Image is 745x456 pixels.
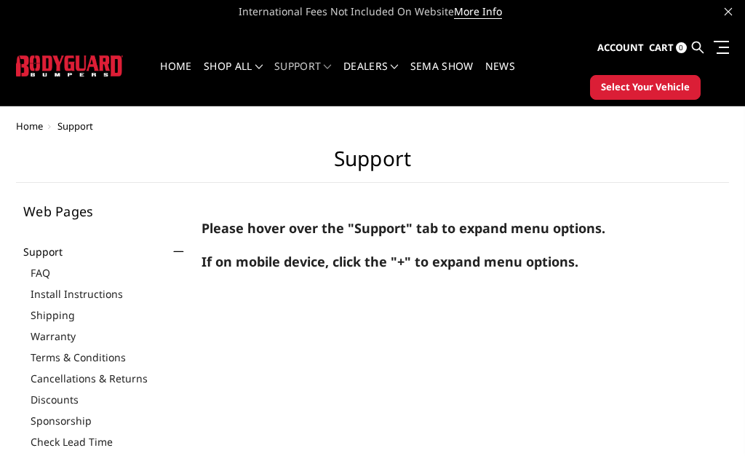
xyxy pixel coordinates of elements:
[23,205,187,218] h5: Web Pages
[31,307,187,323] a: Shipping
[410,61,474,90] a: SEMA Show
[57,119,93,133] span: Support
[31,392,187,407] a: Discounts
[16,55,123,76] img: BODYGUARD BUMPERS
[31,329,187,344] a: Warranty
[31,265,187,280] a: FAQ
[597,41,644,54] span: Account
[31,371,187,386] a: Cancellations & Returns
[204,61,263,90] a: shop all
[649,41,674,54] span: Cart
[343,61,399,90] a: Dealers
[31,413,187,428] a: Sponsorship
[23,244,81,259] a: Support
[485,61,515,90] a: News
[202,253,578,270] strong: If on mobile device, click the "+" to expand menu options.
[649,28,687,68] a: Cart 0
[31,434,187,449] a: Check Lead Time
[274,61,332,90] a: Support
[454,4,502,19] a: More Info
[16,146,729,183] h1: Support
[160,61,191,90] a: Home
[202,219,605,237] strong: Please hover over the "Support" tab to expand menu options.
[16,119,43,133] a: Home
[597,28,644,68] a: Account
[31,350,187,365] a: Terms & Conditions
[31,286,187,302] a: Install Instructions
[601,80,690,95] span: Select Your Vehicle
[676,42,687,53] span: 0
[590,75,701,100] button: Select Your Vehicle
